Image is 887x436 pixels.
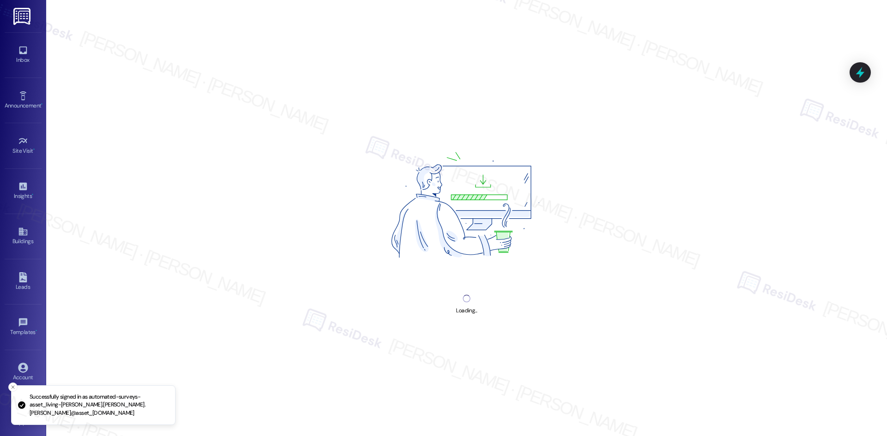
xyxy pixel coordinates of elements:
a: Buildings [5,224,42,249]
span: • [33,146,35,153]
a: Templates • [5,315,42,340]
a: Site Visit • [5,133,42,158]
a: Leads [5,269,42,294]
span: • [36,328,37,334]
span: • [32,191,33,198]
a: Account [5,360,42,385]
a: Inbox [5,42,42,67]
img: ResiDesk Logo [13,8,32,25]
span: • [41,101,43,108]
a: Support [5,405,42,430]
button: Close toast [8,382,18,392]
p: Successfully signed in as automated-surveys-asset_living-[PERSON_NAME].[PERSON_NAME].[PERSON_NAME... [30,393,168,418]
a: Insights • [5,179,42,203]
div: Loading... [456,306,477,316]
